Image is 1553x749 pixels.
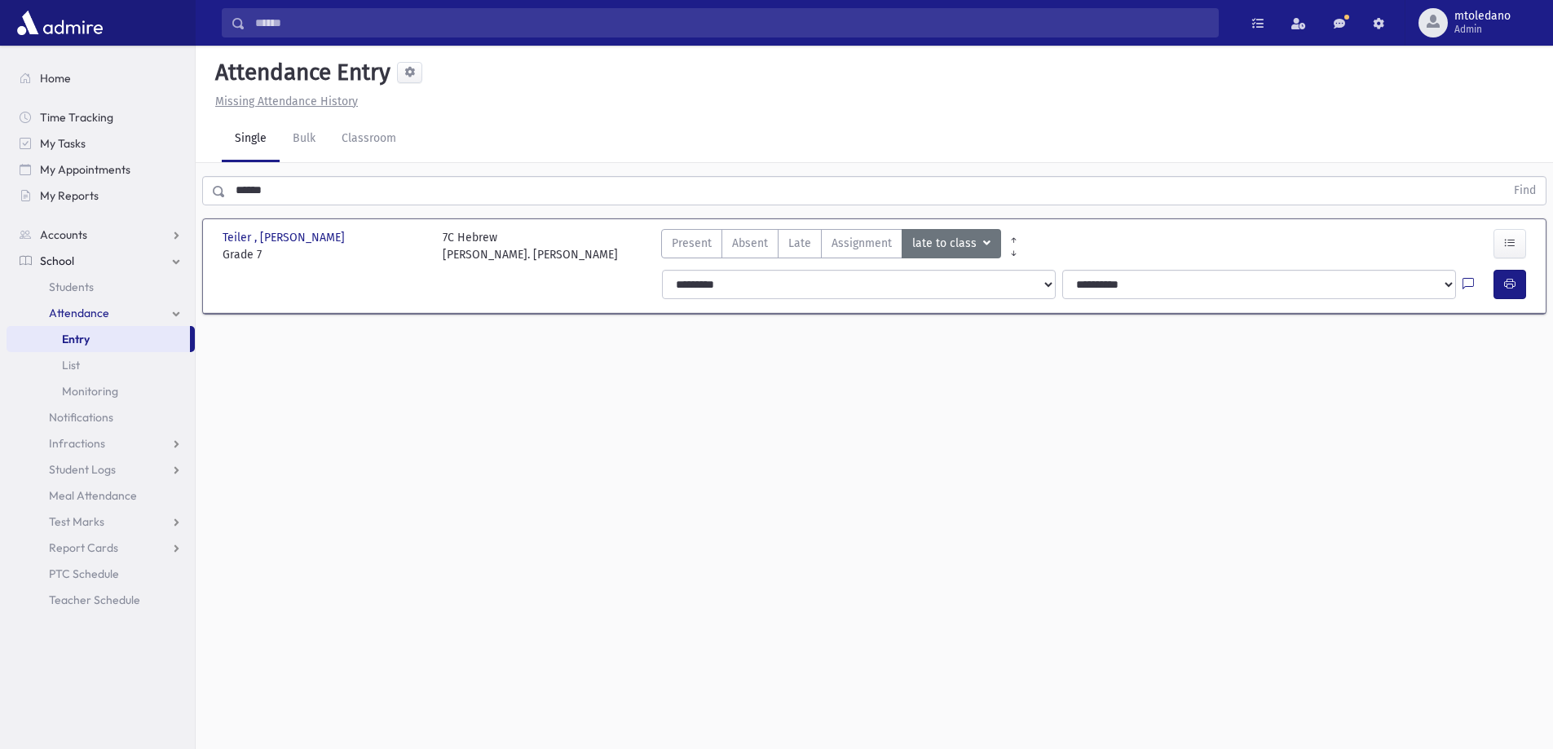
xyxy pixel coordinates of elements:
div: AttTypes [661,229,1001,263]
a: Student Logs [7,456,195,482]
a: Accounts [7,222,195,248]
a: School [7,248,195,274]
input: Search [245,8,1218,37]
a: Missing Attendance History [209,95,358,108]
span: Notifications [49,410,113,425]
span: Home [40,71,71,86]
span: Time Tracking [40,110,113,125]
a: Time Tracking [7,104,195,130]
a: Report Cards [7,535,195,561]
a: Teacher Schedule [7,587,195,613]
span: Present [672,235,712,252]
span: List [62,358,80,372]
span: Report Cards [49,540,118,555]
span: Accounts [40,227,87,242]
span: Teacher Schedule [49,593,140,607]
span: Absent [732,235,768,252]
span: Infractions [49,436,105,451]
span: Grade 7 [223,246,426,263]
span: late to class [912,235,980,253]
span: Test Marks [49,514,104,529]
a: Meal Attendance [7,482,195,509]
span: PTC Schedule [49,566,119,581]
u: Missing Attendance History [215,95,358,108]
a: PTC Schedule [7,561,195,587]
span: Student Logs [49,462,116,477]
a: Entry [7,326,190,352]
a: Attendance [7,300,195,326]
button: late to class [902,229,1001,258]
a: Students [7,274,195,300]
span: Late [788,235,811,252]
img: AdmirePro [13,7,107,39]
a: Home [7,65,195,91]
a: Bulk [280,117,329,162]
h5: Attendance Entry [209,59,390,86]
a: My Appointments [7,156,195,183]
a: List [7,352,195,378]
a: Notifications [7,404,195,430]
span: Assignment [832,235,892,252]
a: Monitoring [7,378,195,404]
span: Admin [1454,23,1511,36]
a: Infractions [7,430,195,456]
a: My Tasks [7,130,195,156]
span: Meal Attendance [49,488,137,503]
a: Test Marks [7,509,195,535]
a: Single [222,117,280,162]
span: Entry [62,332,90,346]
span: School [40,253,74,268]
button: Find [1504,177,1546,205]
span: Attendance [49,306,109,320]
a: My Reports [7,183,195,209]
span: mtoledano [1454,10,1511,23]
span: My Reports [40,188,99,203]
div: 7C Hebrew [PERSON_NAME]. [PERSON_NAME] [443,229,618,263]
span: Monitoring [62,384,118,399]
a: Classroom [329,117,409,162]
span: My Appointments [40,162,130,177]
span: Teiler , [PERSON_NAME] [223,229,348,246]
span: My Tasks [40,136,86,151]
span: Students [49,280,94,294]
